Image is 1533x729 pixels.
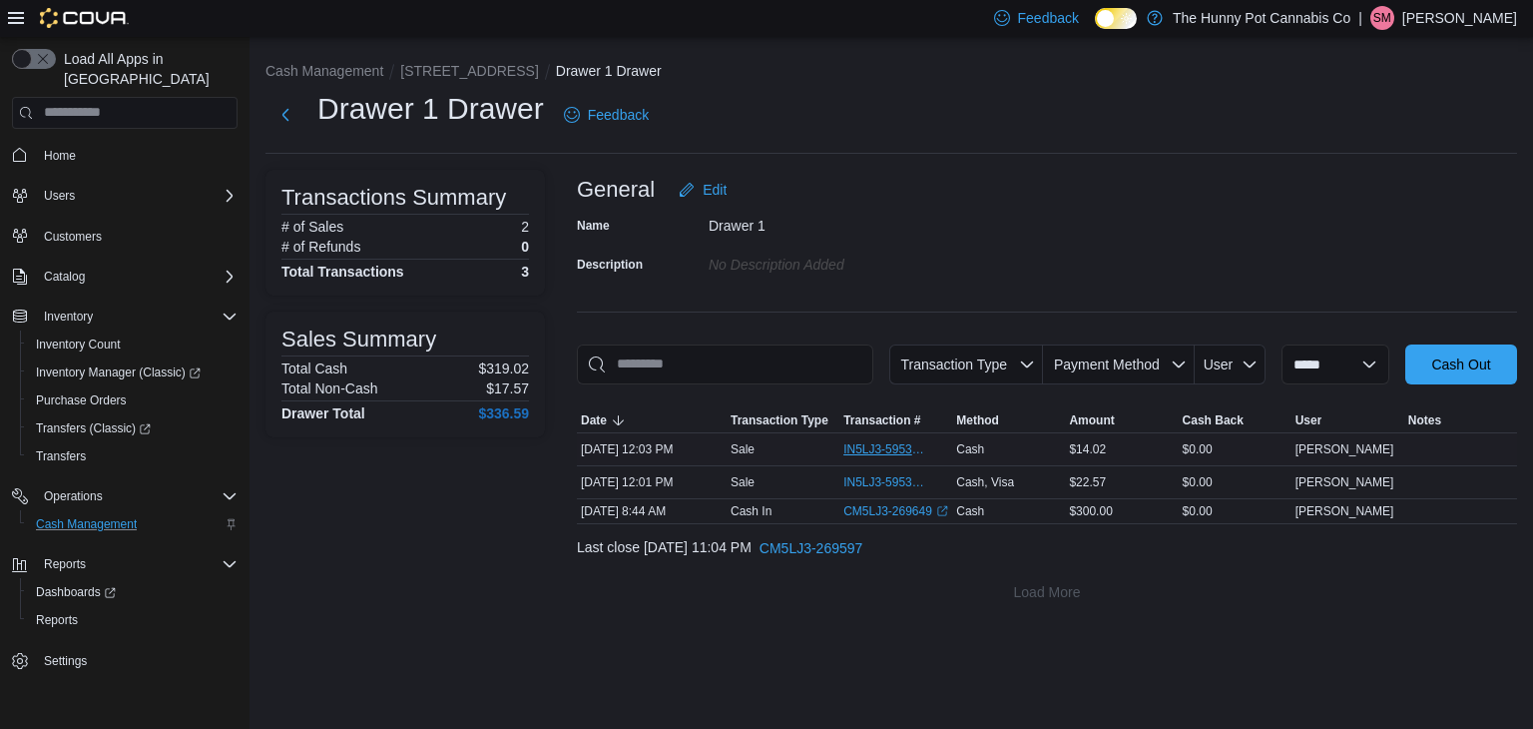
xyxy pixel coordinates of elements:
[28,361,238,384] span: Inventory Manager (Classic)
[4,303,246,331] button: Inventory
[577,257,643,273] label: Description
[20,510,246,538] button: Cash Management
[1295,441,1394,457] span: [PERSON_NAME]
[1179,470,1291,494] div: $0.00
[28,333,129,357] a: Inventory Count
[36,584,116,600] span: Dashboards
[36,224,238,249] span: Customers
[1405,345,1517,384] button: Cash Out
[1291,408,1404,432] button: User
[28,388,135,412] a: Purchase Orders
[4,550,246,578] button: Reports
[36,612,78,628] span: Reports
[44,148,76,164] span: Home
[1358,6,1362,30] p: |
[281,328,436,352] h3: Sales Summary
[843,412,920,428] span: Transaction #
[1018,8,1079,28] span: Feedback
[28,416,238,440] span: Transfers (Classic)
[281,361,347,376] h6: Total Cash
[577,470,727,494] div: [DATE] 12:01 PM
[956,503,984,519] span: Cash
[281,239,360,255] h6: # of Refunds
[577,345,873,384] input: This is a search bar. As you type, the results lower in the page will automatically filter.
[1054,357,1160,372] span: Payment Method
[28,444,238,468] span: Transfers
[727,408,839,432] button: Transaction Type
[760,538,863,558] span: CM5LJ3-269597
[1295,503,1394,519] span: [PERSON_NAME]
[671,170,735,210] button: Edit
[709,210,976,234] div: Drawer 1
[28,416,159,440] a: Transfers (Classic)
[28,608,238,632] span: Reports
[478,361,529,376] p: $319.02
[36,184,83,208] button: Users
[1043,345,1195,384] button: Payment Method
[36,484,111,508] button: Operations
[20,414,246,442] a: Transfers (Classic)
[281,405,365,421] h4: Drawer Total
[843,503,948,519] a: CM5LJ3-269649External link
[577,178,655,202] h3: General
[28,608,86,632] a: Reports
[889,345,1043,384] button: Transaction Type
[281,380,378,396] h6: Total Non-Cash
[521,264,529,280] h4: 3
[588,105,649,125] span: Feedback
[839,408,952,432] button: Transaction #
[1095,29,1096,30] span: Dark Mode
[36,420,151,436] span: Transfers (Classic)
[281,186,506,210] h3: Transactions Summary
[1069,503,1112,519] span: $300.00
[577,499,727,523] div: [DATE] 8:44 AM
[36,552,94,576] button: Reports
[36,144,84,168] a: Home
[36,265,93,289] button: Catalog
[20,331,246,359] button: Inventory Count
[703,180,727,200] span: Edit
[752,528,871,568] button: CM5LJ3-269597
[956,441,984,457] span: Cash
[28,444,94,468] a: Transfers
[20,359,246,386] a: Inventory Manager (Classic)
[478,405,529,421] h4: $336.59
[265,63,383,79] button: Cash Management
[1183,412,1244,428] span: Cash Back
[731,503,771,519] p: Cash In
[44,309,93,325] span: Inventory
[36,184,238,208] span: Users
[1179,408,1291,432] button: Cash Back
[577,218,610,234] label: Name
[28,580,238,604] span: Dashboards
[44,556,86,572] span: Reports
[36,364,201,380] span: Inventory Manager (Classic)
[556,95,657,135] a: Feedback
[12,133,238,728] nav: Complex example
[36,225,110,249] a: Customers
[36,305,101,329] button: Inventory
[281,264,404,280] h4: Total Transactions
[1408,412,1441,428] span: Notes
[952,408,1065,432] button: Method
[956,474,1014,490] span: Cash, Visa
[577,437,727,461] div: [DATE] 12:03 PM
[4,646,246,675] button: Settings
[521,219,529,235] p: 2
[956,412,999,428] span: Method
[1402,6,1517,30] p: [PERSON_NAME]
[1195,345,1266,384] button: User
[4,141,246,170] button: Home
[843,437,948,461] button: IN5LJ3-5953265
[843,441,928,457] span: IN5LJ3-5953265
[20,386,246,414] button: Purchase Orders
[577,408,727,432] button: Date
[577,528,1517,568] div: Last close [DATE] 11:04 PM
[281,219,343,235] h6: # of Sales
[36,484,238,508] span: Operations
[1295,474,1394,490] span: [PERSON_NAME]
[1179,437,1291,461] div: $0.00
[1179,499,1291,523] div: $0.00
[44,488,103,504] span: Operations
[44,269,85,285] span: Catalog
